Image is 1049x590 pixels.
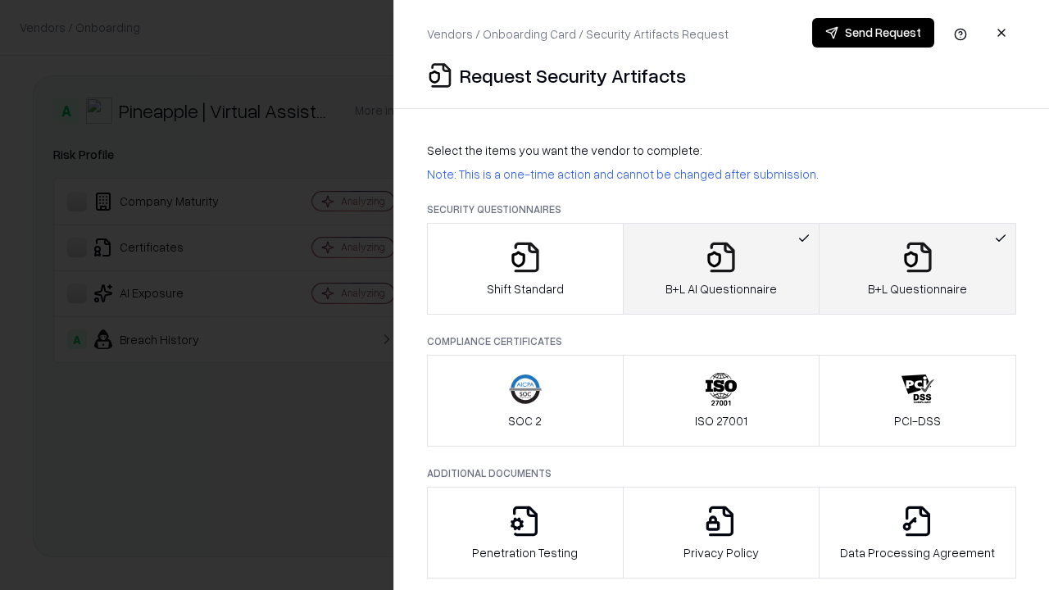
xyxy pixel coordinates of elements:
[427,25,729,43] p: Vendors / Onboarding Card / Security Artifacts Request
[460,62,686,88] p: Request Security Artifacts
[819,223,1016,315] button: B+L Questionnaire
[812,18,934,48] button: Send Request
[427,142,1016,159] p: Select the items you want the vendor to complete:
[427,466,1016,480] p: Additional Documents
[508,412,542,429] p: SOC 2
[427,334,1016,348] p: Compliance Certificates
[427,166,1016,183] p: Note: This is a one-time action and cannot be changed after submission.
[427,487,624,579] button: Penetration Testing
[665,280,777,297] p: B+L AI Questionnaire
[683,544,759,561] p: Privacy Policy
[623,487,820,579] button: Privacy Policy
[695,412,747,429] p: ISO 27001
[427,202,1016,216] p: Security Questionnaires
[819,355,1016,447] button: PCI-DSS
[427,223,624,315] button: Shift Standard
[894,412,941,429] p: PCI-DSS
[427,355,624,447] button: SOC 2
[623,223,820,315] button: B+L AI Questionnaire
[840,544,995,561] p: Data Processing Agreement
[868,280,967,297] p: B+L Questionnaire
[819,487,1016,579] button: Data Processing Agreement
[472,544,578,561] p: Penetration Testing
[487,280,564,297] p: Shift Standard
[623,355,820,447] button: ISO 27001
